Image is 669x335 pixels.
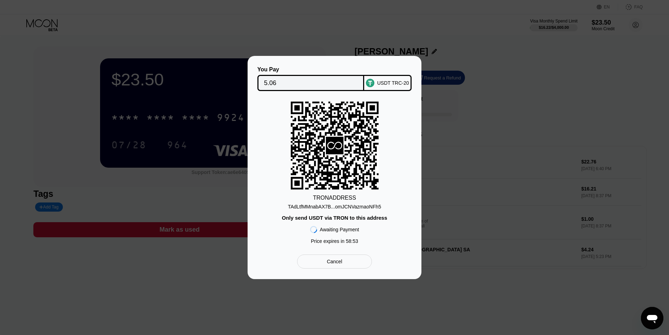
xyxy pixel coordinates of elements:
div: TAdLtfMMnabAX7B...omJCNVazmaoNFh5 [288,204,381,210]
div: TAdLtfMMnabAX7B...omJCNVazmaoNFh5 [288,201,381,210]
div: Cancel [327,258,342,265]
div: Only send USDT via TRON to this address [282,215,387,221]
div: Price expires in [311,238,358,244]
div: USDT TRC-20 [377,80,409,86]
iframe: Button to launch messaging window [641,307,663,329]
span: 58 : 53 [346,238,358,244]
div: You Pay [257,66,365,73]
div: Awaiting Payment [320,227,359,232]
div: You PayUSDT TRC-20 [258,66,411,91]
div: Cancel [297,255,372,269]
div: TRON ADDRESS [313,195,356,201]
